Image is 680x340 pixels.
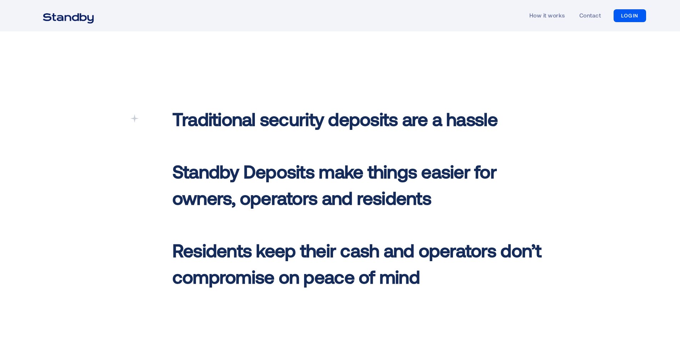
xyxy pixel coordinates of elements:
[172,160,497,208] span: Standby Deposits make things easier for owners, operators and residents ‍
[172,106,543,289] p: ‍
[614,9,646,22] a: LOGIN
[172,239,542,287] span: Residents keep their cash and operators don’t compromise on peace of mind
[172,108,498,130] span: Traditional security deposits are a hassle
[34,9,103,23] a: home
